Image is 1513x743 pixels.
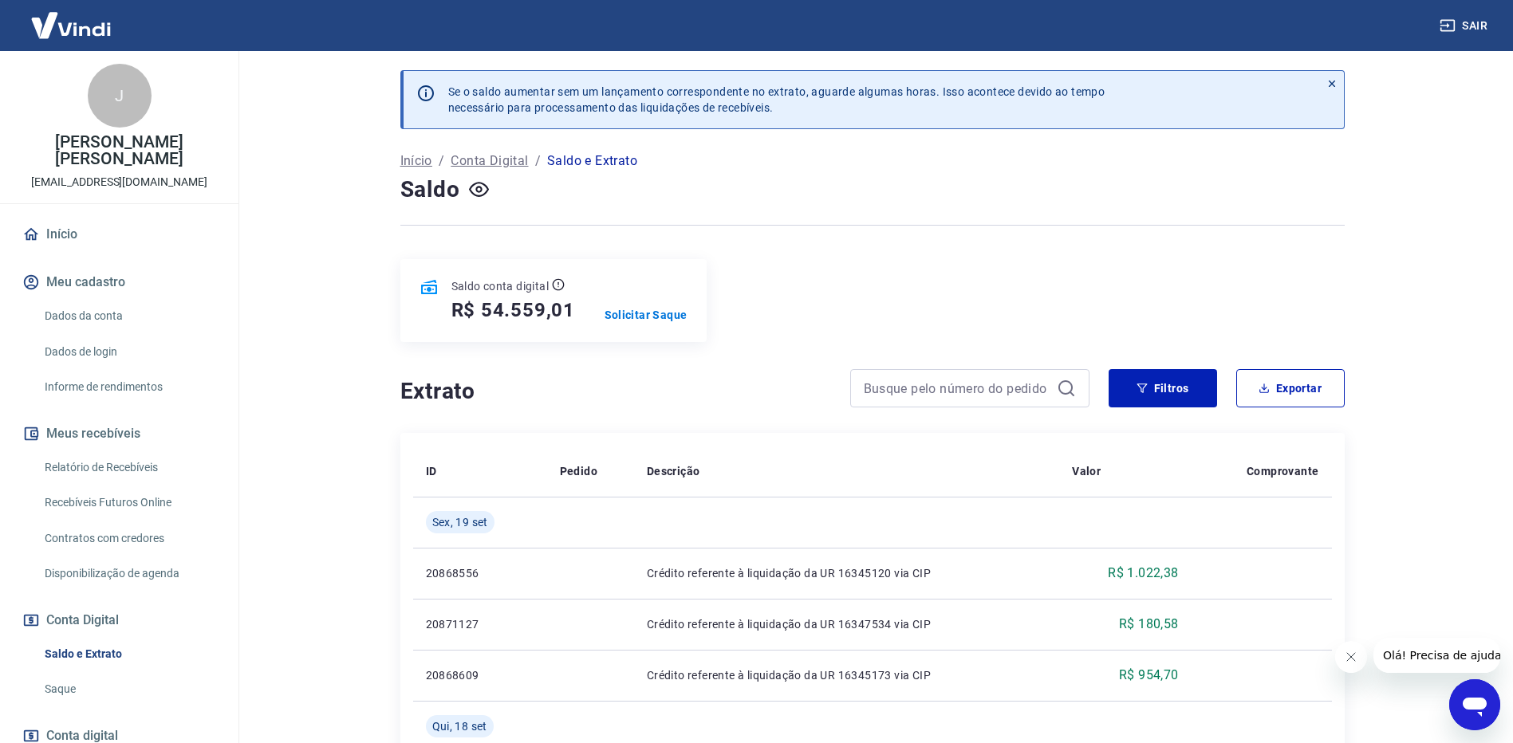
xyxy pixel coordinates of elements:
[647,565,1046,581] p: Crédito referente à liquidação da UR 16345120 via CIP
[38,673,219,706] a: Saque
[1119,666,1179,685] p: R$ 954,70
[1119,615,1179,634] p: R$ 180,58
[547,151,637,171] p: Saldo e Extrato
[1109,369,1217,407] button: Filtros
[535,151,541,171] p: /
[1236,369,1345,407] button: Exportar
[38,300,219,332] a: Dados da conta
[647,667,1046,683] p: Crédito referente à liquidação da UR 16345173 via CIP
[439,151,444,171] p: /
[426,463,437,479] p: ID
[647,463,700,479] p: Descrição
[13,134,226,167] p: [PERSON_NAME] [PERSON_NAME]
[1436,11,1494,41] button: Sair
[400,151,432,171] a: Início
[19,217,219,252] a: Início
[19,1,123,49] img: Vindi
[400,174,460,206] h4: Saldo
[560,463,597,479] p: Pedido
[605,307,688,323] a: Solicitar Saque
[432,718,487,734] span: Qui, 18 set
[38,451,219,484] a: Relatório de Recebíveis
[1072,463,1101,479] p: Valor
[451,151,528,171] a: Conta Digital
[432,514,488,530] span: Sex, 19 set
[426,616,534,632] p: 20871127
[1247,463,1318,479] p: Comprovante
[451,297,576,323] h5: R$ 54.559,01
[19,603,219,638] button: Conta Digital
[647,616,1046,632] p: Crédito referente à liquidação da UR 16347534 via CIP
[19,265,219,300] button: Meu cadastro
[864,376,1050,400] input: Busque pelo número do pedido
[38,336,219,368] a: Dados de login
[448,84,1105,116] p: Se o saldo aumentar sem um lançamento correspondente no extrato, aguarde algumas horas. Isso acon...
[426,667,534,683] p: 20868609
[1449,679,1500,730] iframe: Botão para abrir a janela de mensagens
[400,375,831,407] h4: Extrato
[38,522,219,555] a: Contratos com credores
[38,371,219,403] a: Informe de rendimentos
[1108,564,1178,583] p: R$ 1.022,38
[10,11,134,24] span: Olá! Precisa de ajuda?
[426,565,534,581] p: 20868556
[451,278,550,294] p: Saldo conta digital
[38,638,219,670] a: Saldo e Extrato
[31,174,207,191] p: [EMAIL_ADDRESS][DOMAIN_NAME]
[1335,641,1367,673] iframe: Fechar mensagem
[38,557,219,590] a: Disponibilização de agenda
[1373,638,1500,673] iframe: Mensagem da empresa
[19,416,219,451] button: Meus recebíveis
[88,64,152,128] div: J
[38,486,219,519] a: Recebíveis Futuros Online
